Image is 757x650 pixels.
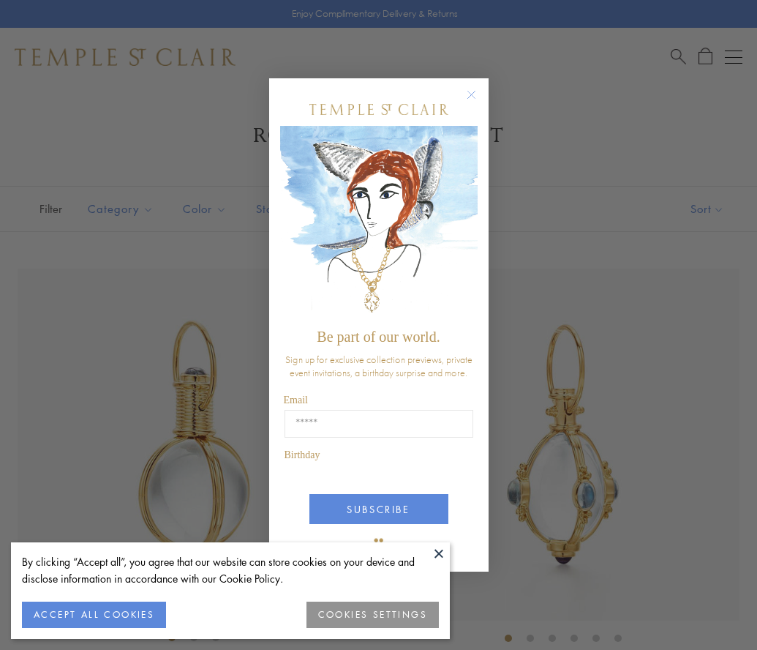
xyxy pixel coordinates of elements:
span: Email [284,395,308,406]
input: Email [285,410,473,438]
div: By clicking “Accept all”, you agree that our website can store cookies on your device and disclos... [22,553,439,587]
button: COOKIES SETTINGS [306,602,439,628]
img: TSC [364,528,393,557]
button: ACCEPT ALL COOKIES [22,602,166,628]
span: Be part of our world. [317,329,440,345]
span: Sign up for exclusive collection previews, private event invitations, a birthday surprise and more. [285,353,472,379]
span: Birthday [285,449,320,460]
button: Close dialog [470,93,488,111]
img: c4a9eb12-d91a-4d4a-8ee0-386386f4f338.jpeg [280,126,478,321]
button: SUBSCRIBE [309,494,448,524]
img: Temple St. Clair [309,104,448,115]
